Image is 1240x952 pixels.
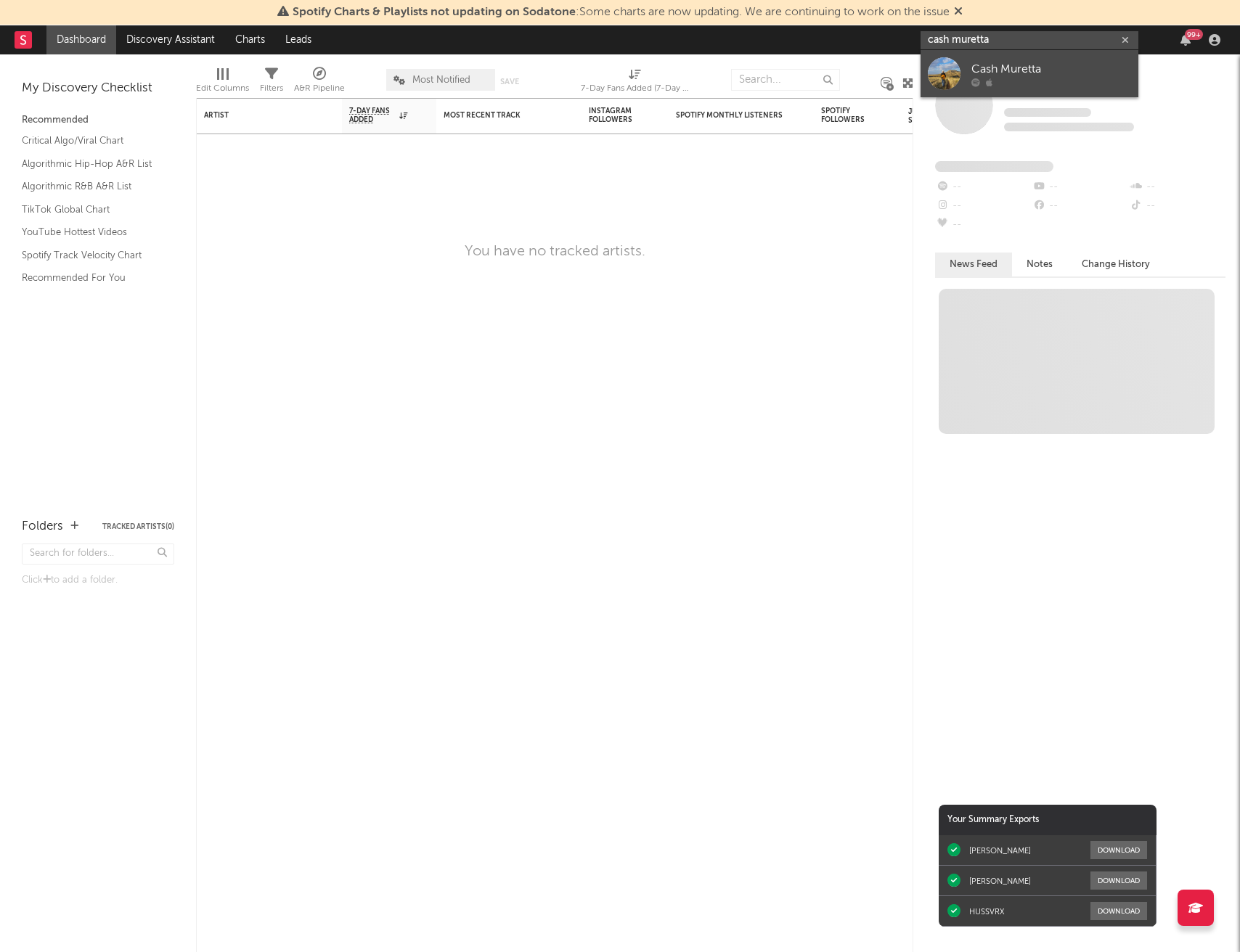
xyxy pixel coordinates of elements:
a: Cash Muretta [921,50,1138,97]
span: Tracking Since: [DATE] [1004,108,1091,117]
button: Download [1090,902,1147,920]
button: Notes [1012,253,1067,276]
div: Folders [22,518,63,535]
span: : Some charts are now updating. We are continuing to work on the issue [293,7,950,18]
button: Change History [1067,253,1164,276]
div: -- [1032,197,1128,216]
button: Tracked Artists(0) [102,523,174,530]
button: 99+ [1180,34,1191,46]
a: Critical Algo/Viral Chart [22,133,160,149]
div: You have no tracked artists. [465,243,645,260]
div: [PERSON_NAME] [969,876,1031,886]
span: Fans Added by Platform [935,161,1053,172]
a: Leads [275,25,322,54]
div: A&R Pipeline [294,62,345,104]
a: Algorithmic R&B A&R List [22,178,160,194]
span: Dismiss [954,7,963,18]
a: Charts [225,25,275,54]
input: Search for folders... [22,543,174,565]
div: Filters [260,62,283,104]
button: Download [1090,871,1147,890]
div: Most Recent Track [444,111,552,120]
span: 0 fans last week [1004,123,1134,131]
div: HUSSVRX [969,906,1005,916]
div: Recommended [22,112,174,129]
div: A&R Pipeline [294,80,345,97]
div: -- [935,197,1032,216]
a: Spotify Track Velocity Chart [22,247,160,263]
div: Jump Score [908,107,945,125]
div: My Discovery Checklist [22,80,174,97]
div: 7-Day Fans Added (7-Day Fans Added) [581,62,690,104]
div: -- [935,178,1032,197]
div: Spotify Followers [821,107,872,124]
button: News Feed [935,253,1012,276]
div: Click to add a folder. [22,572,174,589]
a: TikTok Global Chart [22,202,160,218]
div: [PERSON_NAME] [969,845,1031,855]
a: YouTube Hottest Videos [22,224,160,240]
div: -- [1129,178,1225,197]
div: Your Summary Exports [939,805,1157,835]
div: Edit Columns [196,80,249,97]
a: Discovery Assistant [116,25,225,54]
a: Dashboard [46,25,116,54]
div: Instagram Followers [589,107,640,124]
button: Download [1090,841,1147,859]
div: Filters [260,80,283,97]
div: -- [1129,197,1225,216]
input: Search... [731,69,840,91]
div: Artist [204,111,313,120]
div: -- [935,216,1032,234]
a: Algorithmic Hip-Hop A&R List [22,156,160,172]
div: 99 + [1185,29,1203,40]
span: Most Notified [412,75,470,85]
button: Save [500,78,519,86]
div: Edit Columns [196,62,249,104]
a: Recommended For You [22,270,160,286]
input: Search for artists [921,31,1138,49]
span: Spotify Charts & Playlists not updating on Sodatone [293,7,576,18]
div: 7-Day Fans Added (7-Day Fans Added) [581,80,690,97]
span: 7-Day Fans Added [349,107,396,124]
div: Spotify Monthly Listeners [676,111,785,120]
div: Cash Muretta [971,60,1131,78]
div: -- [1032,178,1128,197]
